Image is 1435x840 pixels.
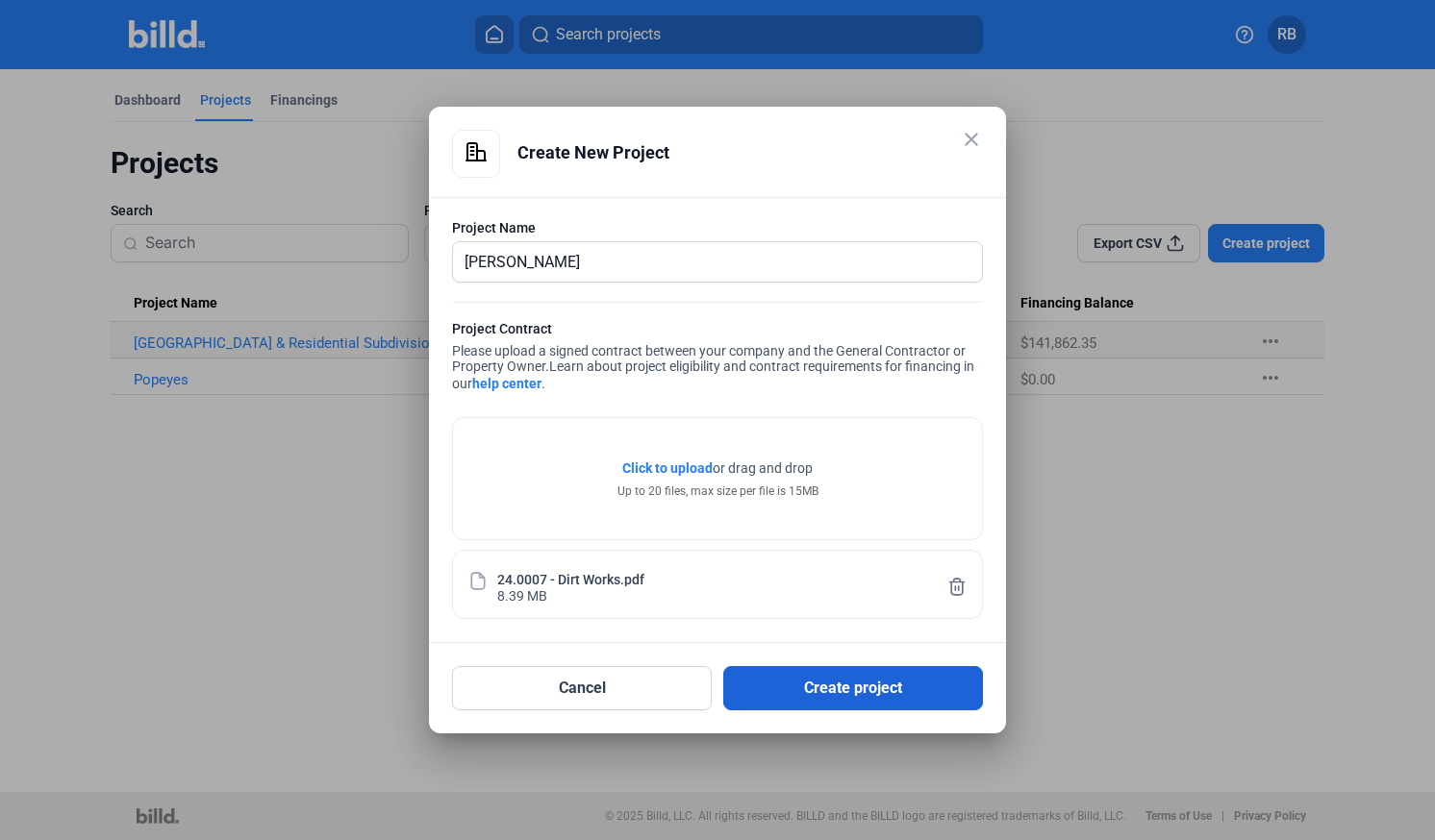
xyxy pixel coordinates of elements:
div: Project Contract [452,319,983,343]
span: Click to upload [622,460,713,476]
span: or drag and drop [713,458,813,478]
a: help center [472,376,541,391]
div: Create New Project [517,130,983,176]
mat-icon: close [960,128,983,151]
span: Learn about project eligibility and contract requirements for financing in our . [452,358,974,391]
button: Create project [723,666,983,710]
div: Please upload a signed contract between your company and the General Contractor or Property Owner. [452,319,983,398]
div: Up to 20 files, max size per file is 15MB [617,482,818,500]
button: Cancel [452,666,712,710]
div: 8.39 MB [497,586,547,603]
div: Project Name [452,218,983,237]
div: 24.0007 - Dirt Works.pdf [497,570,644,586]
